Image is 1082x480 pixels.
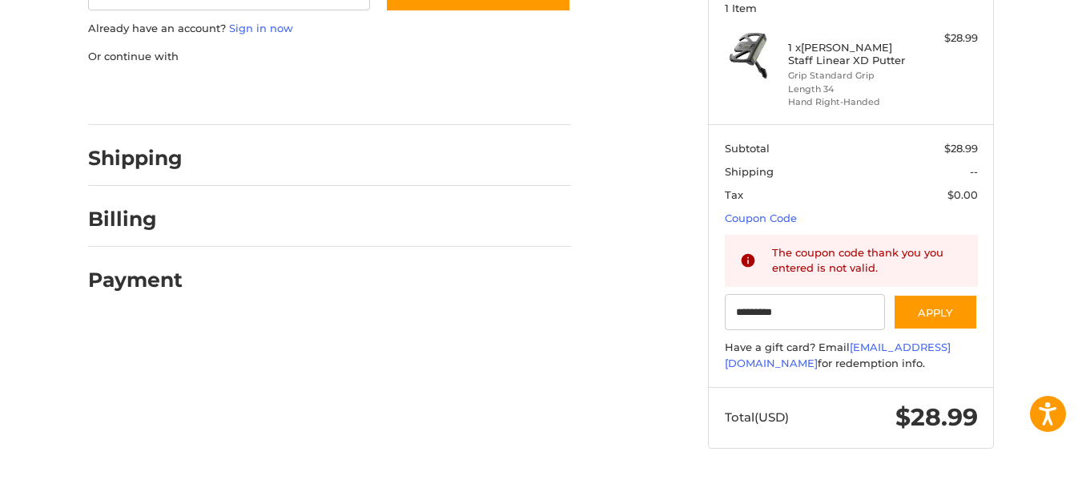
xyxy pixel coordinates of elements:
div: The coupon code thank you you entered is not valid. [772,245,963,276]
li: Grip Standard Grip [788,69,911,83]
span: $0.00 [947,188,978,201]
span: Total (USD) [725,409,789,425]
p: Or continue with [88,49,571,65]
span: -- [970,165,978,178]
li: Length 34 [788,83,911,96]
span: $28.99 [895,402,978,432]
span: Subtotal [725,142,770,155]
h2: Payment [88,268,183,292]
h2: Billing [88,207,182,232]
p: Already have an account? [88,21,571,37]
div: $28.99 [915,30,978,46]
li: Hand Right-Handed [788,95,911,109]
a: Coupon Code [725,212,797,224]
input: Gift Certificate or Coupon Code [725,294,886,330]
h4: 1 x [PERSON_NAME] Staff Linear XD Putter [788,41,911,67]
span: $28.99 [944,142,978,155]
h2: Shipping [88,146,183,171]
a: Sign in now [229,22,293,34]
a: [EMAIL_ADDRESS][DOMAIN_NAME] [725,341,951,369]
h3: 1 Item [725,2,978,14]
span: Tax [725,188,743,201]
span: Shipping [725,165,774,178]
iframe: PayPal-paylater [219,80,339,109]
button: Apply [893,294,978,330]
iframe: PayPal-paypal [83,80,203,109]
iframe: Google Customer Reviews [950,437,1082,480]
iframe: PayPal-venmo [355,80,475,109]
div: Have a gift card? Email for redemption info. [725,340,978,371]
